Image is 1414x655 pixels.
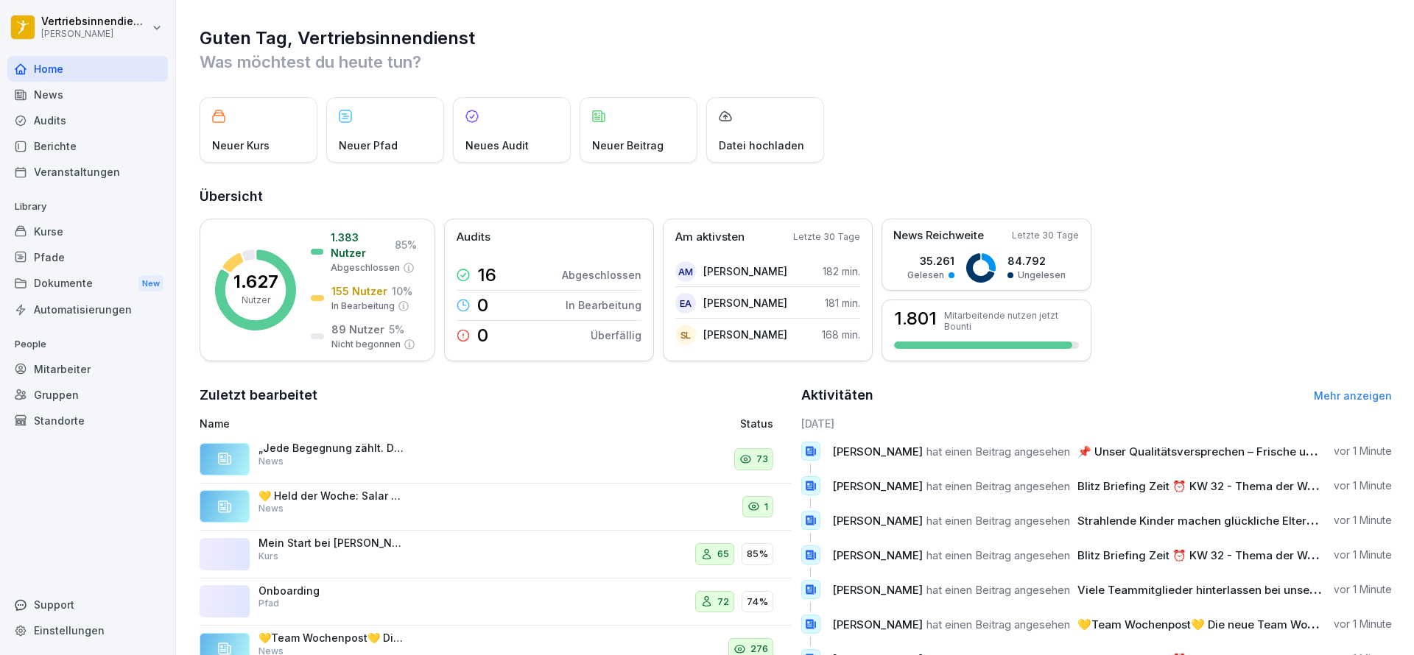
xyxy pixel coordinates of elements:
span: [PERSON_NAME] [832,583,923,597]
div: New [138,275,163,292]
p: Kurs [258,550,278,563]
p: [PERSON_NAME] [41,29,149,39]
p: News [258,502,284,515]
p: vor 1 Minute [1334,582,1392,597]
p: Letzte 30 Tage [1012,229,1079,242]
p: 85% [747,547,768,562]
p: [PERSON_NAME] [703,327,787,342]
a: Standorte [7,408,168,433]
p: vor 1 Minute [1334,513,1392,528]
p: Neuer Beitrag [592,138,664,153]
p: vor 1 Minute [1334,617,1392,631]
p: 5 % [389,322,404,337]
p: Status [740,416,773,431]
p: Nutzer [242,294,270,307]
span: hat einen Beitrag angesehen [926,617,1070,631]
p: 73 [756,452,768,467]
span: [PERSON_NAME] [832,514,923,528]
a: Gruppen [7,382,168,408]
p: Ungelesen [1018,269,1066,282]
p: 182 min. [823,263,860,279]
a: Veranstaltungen [7,159,168,185]
span: Blitz Briefing Zeit ⏰ KW 32 - Thema der Woche: Salate [1077,479,1373,493]
a: Mehr anzeigen [1314,389,1392,402]
p: Neuer Pfad [339,138,398,153]
h2: Aktivitäten [801,385,873,406]
a: 💛 Held der Woche: Salar Sulaiman 💛 Vor über 7 Jahren hat er seinen Weg in unserer Küche begonnen ... [200,484,791,531]
p: Letzte 30 Tage [793,230,860,244]
a: Pfade [7,244,168,270]
p: Abgeschlossen [331,261,400,275]
p: 72 [717,595,729,609]
p: 155 Nutzer [331,283,387,299]
a: Mein Start bei [PERSON_NAME] - PersonalfragebogenKurs6585% [200,531,791,578]
p: 16 [477,266,496,284]
h1: Guten Tag, Vertriebsinnendienst [200,26,1392,50]
div: Audits [7,107,168,133]
a: Mitarbeiter [7,356,168,382]
p: Library [7,195,168,219]
p: vor 1 Minute [1334,478,1392,493]
a: Kurse [7,219,168,244]
p: [PERSON_NAME] [703,295,787,311]
div: Berichte [7,133,168,159]
p: vor 1 Minute [1334,548,1392,562]
p: Am aktivsten [675,229,745,246]
p: Vertriebsinnendienst [41,15,149,28]
p: „Jede Begegnung zählt. Du bist nicht Kellner*in – du bist der Grund, warum jemand wiederkommt.“ [258,442,406,455]
p: Datei hochladen [719,138,804,153]
p: 65 [717,547,729,562]
p: Name [200,416,570,431]
p: 89 Nutzer [331,322,384,337]
span: [PERSON_NAME] [832,617,923,631]
p: 💛 Held der Woche: Salar Sulaiman 💛 Vor über 7 Jahren hat er seinen Weg in unserer Küche begonnen ... [258,489,406,503]
span: Blitz Briefing Zeit ⏰ KW 32 - Thema der Woche: Salate [1077,548,1373,562]
a: News [7,82,168,107]
span: [PERSON_NAME] [832,479,923,493]
a: „Jede Begegnung zählt. Du bist nicht Kellner*in – du bist der Grund, warum jemand wiederkommt.“Ne... [200,436,791,484]
a: Einstellungen [7,617,168,643]
p: 💛Team Wochenpost💛 Die neue Team Wochenpost für die Kalenderwoche 33 ist nun verfügbar 💛 Wir wünsc... [258,631,406,645]
p: Pfad [258,597,279,610]
p: Mein Start bei [PERSON_NAME] - Personalfragebogen [258,537,406,550]
p: 0 [477,297,488,314]
h6: [DATE] [801,416,1393,431]
p: Abgeschlossen [562,267,641,283]
p: 85 % [395,237,417,252]
p: 1 [764,500,768,514]
span: hat einen Beitrag angesehen [926,548,1070,562]
a: Automatisierungen [7,297,168,322]
h3: 1.801 [894,310,937,327]
p: 181 min. [825,295,860,311]
div: Support [7,592,168,617]
span: [PERSON_NAME] [832,548,923,562]
p: News [258,455,284,468]
p: 168 min. [822,327,860,342]
p: Audits [457,229,490,246]
h2: Übersicht [200,186,1392,207]
p: Neues Audit [465,138,529,153]
p: Onboarding [258,584,406,598]
p: 1.383 Nutzer [331,230,390,261]
a: DokumenteNew [7,270,168,297]
p: vor 1 Minute [1334,444,1392,458]
p: 74% [747,595,768,609]
p: 35.261 [907,253,954,269]
span: hat einen Beitrag angesehen [926,445,1070,458]
p: 1.627 [233,273,278,291]
a: Home [7,56,168,82]
p: Gelesen [907,269,944,282]
p: Überfällig [591,327,641,343]
p: Mitarbeitende nutzen jetzt Bounti [944,310,1079,332]
a: OnboardingPfad7274% [200,578,791,626]
span: hat einen Beitrag angesehen [926,583,1070,597]
p: News Reichweite [893,227,984,244]
div: AM [675,261,696,282]
div: SL [675,325,696,345]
